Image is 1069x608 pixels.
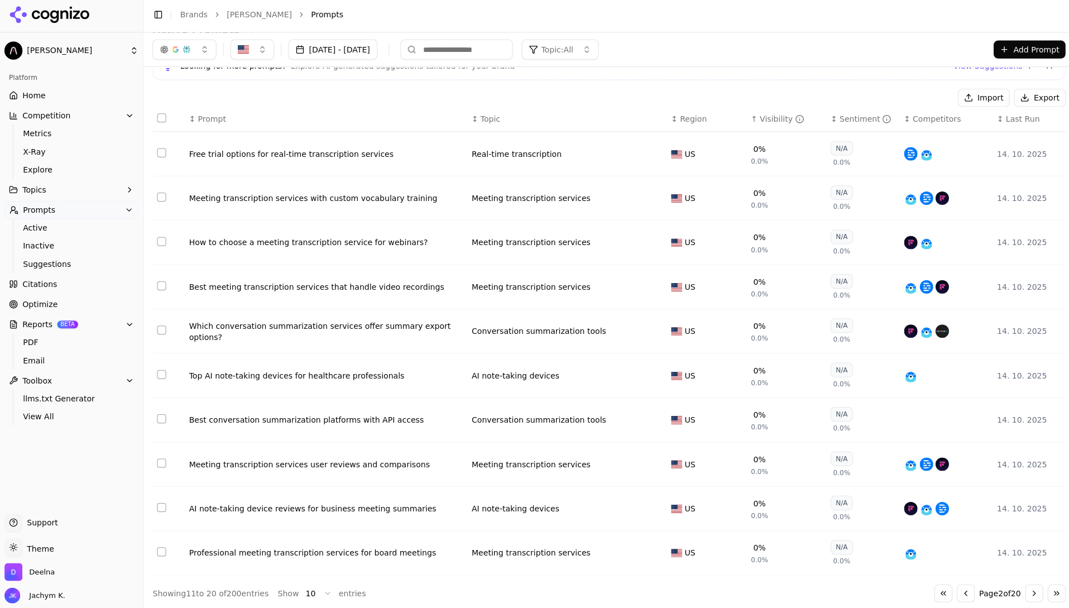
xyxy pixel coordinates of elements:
[11,151,212,209] div: Recent messageProfile image for AlpHey [PERSON_NAME], thanks for checking in! It looks like you j...
[747,512,764,521] span: 0.0%
[23,207,55,218] span: Prompts
[11,215,212,246] div: Send us a message
[899,150,913,163] img: descript
[829,248,846,257] span: 0.0%
[1009,92,1060,109] button: Export
[931,458,944,472] img: fireflies.ai
[749,543,761,554] div: 0%
[337,588,365,599] span: entries
[156,371,165,380] button: Select row 68
[899,326,913,339] img: fireflies.ai
[469,239,587,250] div: Meeting transcription services
[749,146,761,157] div: 0%
[23,285,79,294] span: PDF Reporting
[18,164,124,180] a: Explore
[188,371,461,382] a: Top AI note-taking devices for healthcare professionals
[826,188,848,202] div: N/A
[826,232,848,246] div: N/A
[469,371,556,382] a: AI note-taking devices
[829,557,846,566] span: 0.0%
[156,548,165,557] button: Select row 72
[747,203,764,212] span: 0.0%
[826,408,848,423] div: N/A
[188,415,461,427] div: Best conversation summarization platforms with API access
[237,47,248,58] img: United States
[188,459,461,471] div: Meeting transcription services user reviews and comparisons
[23,131,120,142] span: Metrics
[915,194,928,207] img: descript
[23,242,120,253] span: Inactive
[4,588,65,604] button: Open user button
[152,109,1060,576] div: Data table
[469,548,587,559] div: Meeting transcription services
[749,410,761,422] div: 0%
[4,317,138,335] button: ReportsBETA
[4,45,22,63] img: Plaud AI
[4,373,138,391] button: Toolbox
[29,567,55,577] span: Deelna
[992,151,1056,162] div: 14. 10. 2025
[469,327,603,338] div: Conversation summarization tools
[668,241,679,249] img: US flag
[23,149,120,160] span: X-Ray
[749,278,761,289] div: 0%
[4,71,138,89] div: Platform
[156,116,165,125] button: Select all rows
[469,151,558,162] a: Real-time transcription
[23,177,45,199] img: Profile image for Alp
[677,116,703,127] span: Region
[931,502,944,516] img: descript
[1031,553,1058,580] iframe: Intercom live chat
[992,116,1056,127] div: ↕Last Run
[156,415,165,424] button: Select row 69
[742,109,822,135] th: brandMentionRate
[953,92,1004,109] button: Import
[23,224,186,236] div: Send us a message
[4,563,55,581] button: Open organization switcher
[668,549,679,558] img: US flag
[749,234,761,245] div: 0%
[27,49,124,59] span: [PERSON_NAME]
[197,116,225,127] span: Prompt
[188,283,461,294] div: Best meeting transcription services that handle video recordings
[12,167,212,209] div: Profile image for AlpHey [PERSON_NAME], thanks for checking in! It looks like you just made the [...
[22,518,57,529] span: Support
[469,504,556,515] a: AI note-taking devices
[188,239,461,250] a: How to choose a meeting transcription service for webinars?
[22,93,45,104] span: Home
[22,300,57,312] span: Optimize
[188,322,461,344] a: Which conversation summarization services offer summary export options?
[188,195,461,206] div: Meeting transcription services with custom vocabulary training
[826,143,848,158] div: N/A
[829,425,846,434] span: 0.0%
[895,109,987,135] th: Competitors
[1000,116,1034,127] span: Last Run
[756,116,800,127] div: Visibility
[668,329,679,337] img: US flag
[141,18,163,40] img: Profile image for Deniz
[747,159,764,168] span: 0.0%
[992,239,1056,250] div: 14. 10. 2025
[899,238,913,251] img: fireflies.ai
[899,116,983,127] div: ↕Competitors
[899,370,913,384] img: otter.ai
[469,459,587,471] div: Meeting transcription services
[749,190,761,201] div: 0%
[12,310,212,363] div: Status: ChatGPT Service experiencing degraded performance
[64,188,103,200] div: • 26m ago
[156,151,165,160] button: Select row 63
[915,238,928,251] img: otter.ai
[899,194,913,207] img: otter.ai
[4,297,138,315] a: Optimize
[23,261,200,284] div: Introducing New Reporting Features: Generate PDF Reports Easily! 📊
[188,116,461,127] div: ↕Prompt
[22,280,57,291] span: Citations
[23,260,120,271] span: Suggestions
[915,282,928,295] img: descript
[18,354,124,370] a: Email
[4,277,138,295] a: Citations
[22,79,201,117] p: Hi [PERSON_NAME] 👋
